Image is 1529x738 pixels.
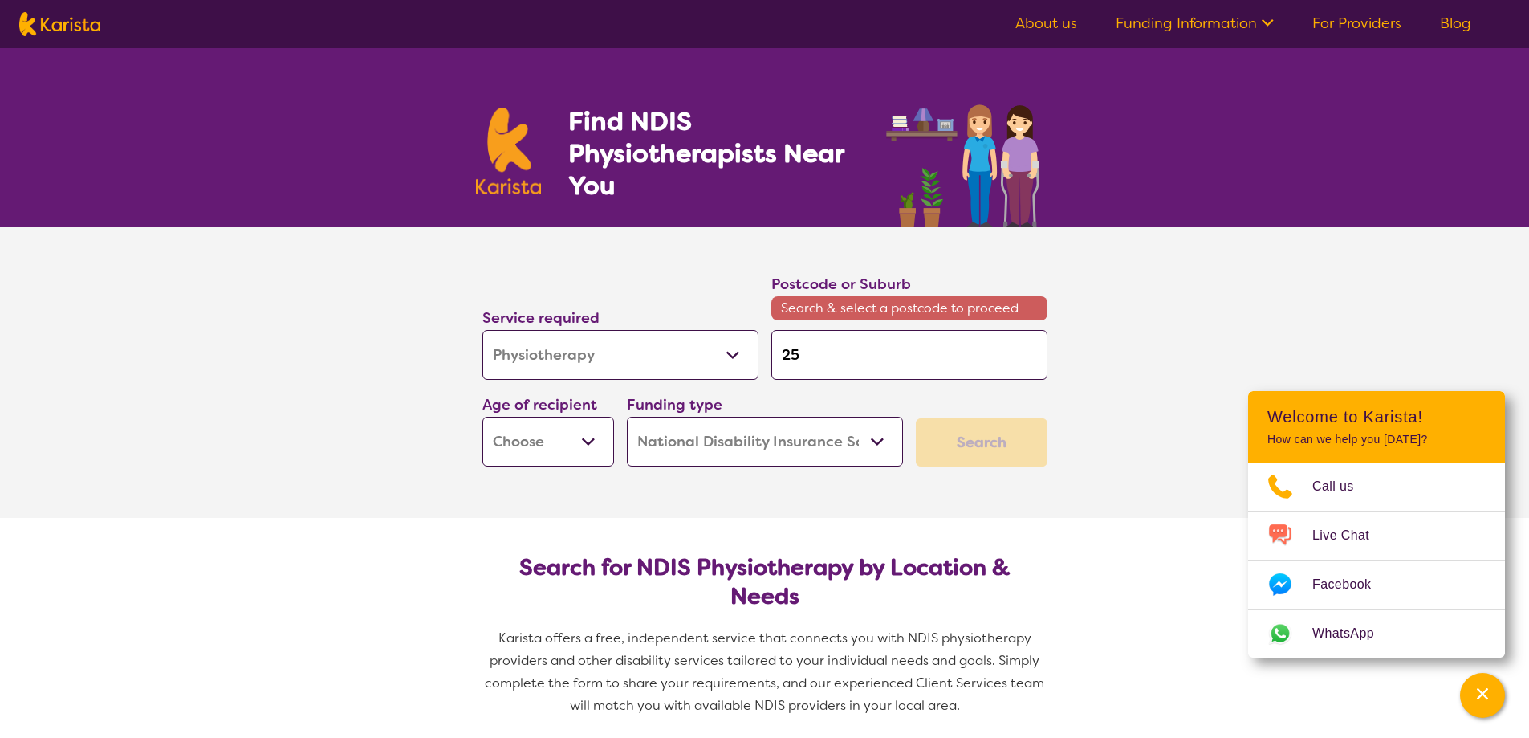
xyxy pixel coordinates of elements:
img: physiotherapy [881,87,1053,227]
a: For Providers [1312,14,1401,33]
span: WhatsApp [1312,622,1393,646]
h1: Find NDIS Physiotherapists Near You [568,105,865,202]
div: Channel Menu [1248,391,1505,658]
span: Call us [1312,475,1373,499]
p: How can we help you [DATE]? [1267,433,1486,446]
ul: Choose channel [1248,463,1505,658]
label: Postcode or Suburb [771,275,911,294]
span: Live Chat [1312,524,1389,548]
label: Age of recipient [482,395,597,414]
span: Search & select a postcode to proceed [771,296,1047,320]
img: Karista logo [476,108,542,194]
button: Channel Menu [1460,673,1505,718]
a: Blog [1440,14,1471,33]
label: Service required [482,308,600,328]
p: Karista offers a free, independent service that connects you with NDIS physiotherapy providers an... [476,627,1054,717]
h2: Search for NDIS Physiotherapy by Location & Needs [495,553,1035,611]
a: Web link opens in a new tab. [1248,610,1505,658]
span: Facebook [1312,573,1390,597]
input: Type [771,330,1047,380]
a: About us [1015,14,1077,33]
a: Funding Information [1116,14,1274,33]
label: Funding type [627,395,722,414]
h2: Welcome to Karista! [1267,407,1486,426]
img: Karista logo [19,12,100,36]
